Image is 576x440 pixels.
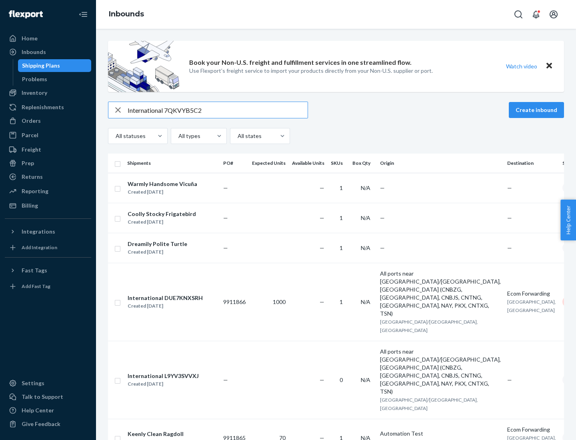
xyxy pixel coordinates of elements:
[546,6,562,22] button: Open account menu
[22,393,63,401] div: Talk to Support
[102,3,150,26] ol: breadcrumbs
[380,184,385,191] span: —
[22,244,57,251] div: Add Integration
[128,188,197,196] div: Created [DATE]
[220,154,249,173] th: PO#
[289,154,328,173] th: Available Units
[22,187,48,195] div: Reporting
[128,248,187,256] div: Created [DATE]
[328,154,349,173] th: SKUs
[5,225,91,238] button: Integrations
[5,264,91,277] button: Fast Tags
[5,418,91,430] button: Give Feedback
[273,298,286,305] span: 1000
[22,283,50,290] div: Add Fast Tag
[128,218,196,226] div: Created [DATE]
[361,184,370,191] span: N/A
[501,60,542,72] button: Watch video
[5,185,91,198] a: Reporting
[5,280,91,293] a: Add Fast Tag
[22,48,46,56] div: Inbounds
[560,200,576,240] button: Help Center
[22,379,44,387] div: Settings
[22,266,47,274] div: Fast Tags
[509,102,564,118] button: Create inbound
[22,173,43,181] div: Returns
[5,199,91,212] a: Billing
[380,430,501,438] div: Automation Test
[380,270,501,318] div: All ports near [GEOGRAPHIC_DATA]/[GEOGRAPHIC_DATA], [GEOGRAPHIC_DATA] (CNBZG, [GEOGRAPHIC_DATA], ...
[380,214,385,221] span: —
[544,60,554,72] button: Close
[22,62,60,70] div: Shipping Plans
[377,154,504,173] th: Origin
[504,154,559,173] th: Destination
[361,244,370,251] span: N/A
[22,228,55,236] div: Integrations
[320,376,324,383] span: —
[320,244,324,251] span: —
[22,146,41,154] div: Freight
[507,214,512,221] span: —
[510,6,526,22] button: Open Search Box
[320,214,324,221] span: —
[5,241,91,254] a: Add Integration
[5,377,91,390] a: Settings
[22,406,54,414] div: Help Center
[22,103,64,111] div: Replenishments
[22,89,47,97] div: Inventory
[340,298,343,305] span: 1
[340,184,343,191] span: 1
[5,170,91,183] a: Returns
[128,380,199,388] div: Created [DATE]
[189,58,412,67] p: Book your Non-U.S. freight and fulfillment services in one streamlined flow.
[5,143,91,156] a: Freight
[361,214,370,221] span: N/A
[361,376,370,383] span: N/A
[349,154,377,173] th: Box Qty
[75,6,91,22] button: Close Navigation
[22,159,34,167] div: Prep
[22,117,41,125] div: Orders
[249,154,289,173] th: Expected Units
[22,131,38,139] div: Parcel
[223,184,228,191] span: —
[380,397,478,411] span: [GEOGRAPHIC_DATA]/[GEOGRAPHIC_DATA], [GEOGRAPHIC_DATA]
[128,372,199,380] div: International L9YV3SVVXJ
[22,420,60,428] div: Give Feedback
[340,376,343,383] span: 0
[528,6,544,22] button: Open notifications
[223,376,228,383] span: —
[5,390,91,403] a: Talk to Support
[9,10,43,18] img: Flexport logo
[128,210,196,218] div: Coolly Stocky Frigatebird
[22,34,38,42] div: Home
[320,298,324,305] span: —
[507,299,556,313] span: [GEOGRAPHIC_DATA], [GEOGRAPHIC_DATA]
[237,132,238,140] input: All states
[128,180,197,188] div: Warmly Handsome Vicuña
[22,75,47,83] div: Problems
[5,46,91,58] a: Inbounds
[220,263,249,341] td: 9911866
[5,101,91,114] a: Replenishments
[340,214,343,221] span: 1
[128,302,203,310] div: Created [DATE]
[18,73,92,86] a: Problems
[128,102,308,118] input: Search inbounds by name, destination, msku...
[5,86,91,99] a: Inventory
[115,132,116,140] input: All statuses
[507,244,512,251] span: —
[380,348,501,396] div: All ports near [GEOGRAPHIC_DATA]/[GEOGRAPHIC_DATA], [GEOGRAPHIC_DATA] (CNBZG, [GEOGRAPHIC_DATA], ...
[189,67,433,75] p: Use Flexport’s freight service to import your products directly from your Non-U.S. supplier or port.
[507,184,512,191] span: —
[22,202,38,210] div: Billing
[380,244,385,251] span: —
[507,426,556,434] div: Ecom Forwarding
[380,319,478,333] span: [GEOGRAPHIC_DATA]/[GEOGRAPHIC_DATA], [GEOGRAPHIC_DATA]
[223,214,228,221] span: —
[5,129,91,142] a: Parcel
[223,244,228,251] span: —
